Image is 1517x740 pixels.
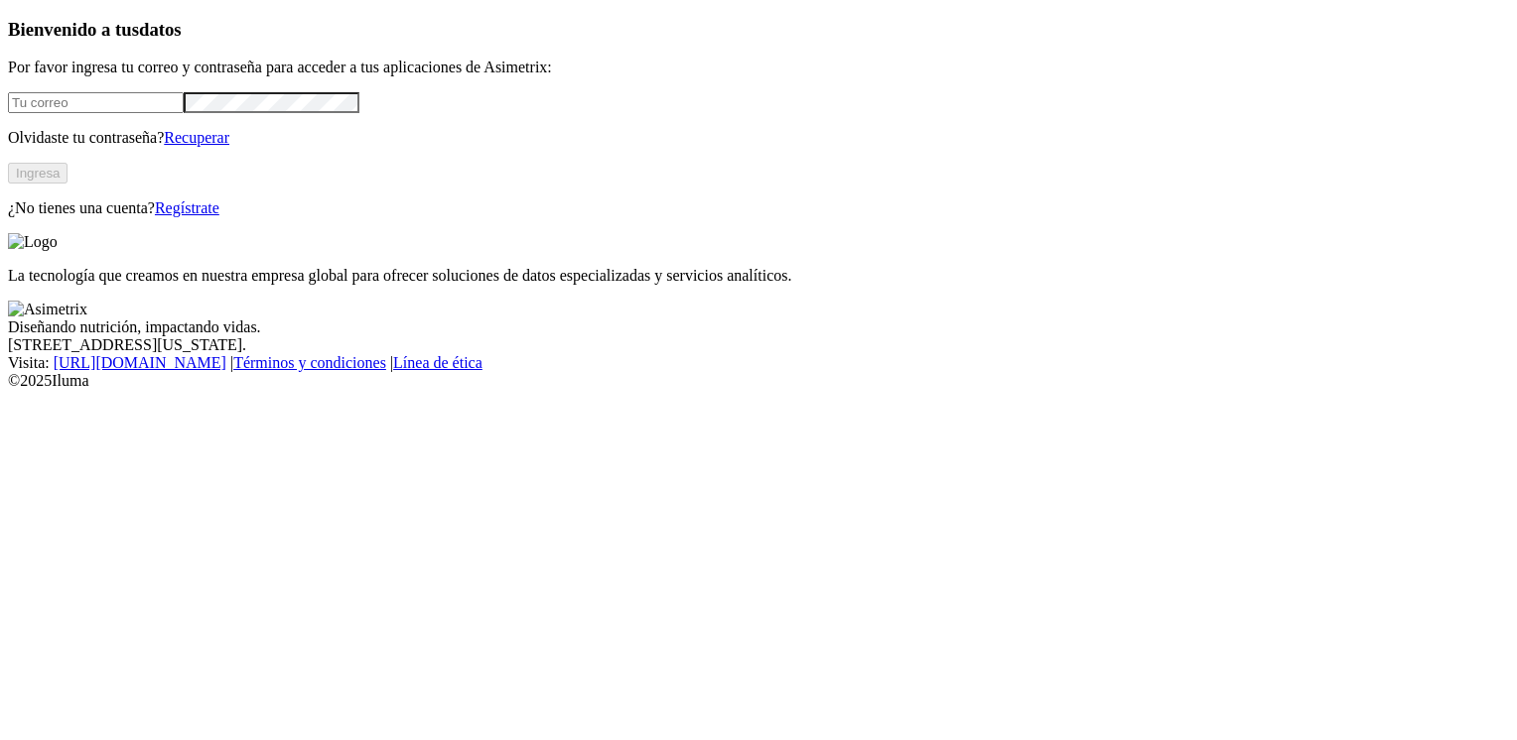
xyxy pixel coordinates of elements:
[8,336,1509,354] div: [STREET_ADDRESS][US_STATE].
[8,354,1509,372] div: Visita : | |
[139,19,182,40] span: datos
[8,233,58,251] img: Logo
[54,354,226,371] a: [URL][DOMAIN_NAME]
[8,129,1509,147] p: Olvidaste tu contraseña?
[164,129,229,146] a: Recuperar
[155,199,219,216] a: Regístrate
[8,92,184,113] input: Tu correo
[8,59,1509,76] p: Por favor ingresa tu correo y contraseña para acceder a tus aplicaciones de Asimetrix:
[8,199,1509,217] p: ¿No tienes una cuenta?
[393,354,483,371] a: Línea de ética
[8,267,1509,285] p: La tecnología que creamos en nuestra empresa global para ofrecer soluciones de datos especializad...
[8,318,1509,336] div: Diseñando nutrición, impactando vidas.
[8,372,1509,390] div: © 2025 Iluma
[8,301,87,318] img: Asimetrix
[8,19,1509,41] h3: Bienvenido a tus
[233,354,386,371] a: Términos y condiciones
[8,163,68,184] button: Ingresa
